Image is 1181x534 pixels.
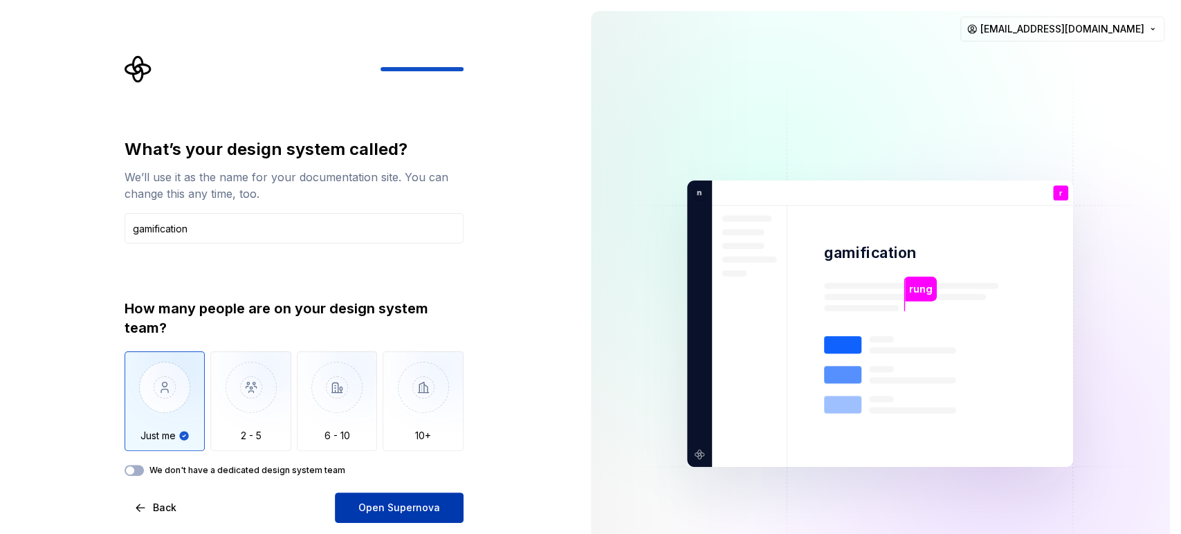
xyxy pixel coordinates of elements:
[824,243,917,263] p: gamification
[909,282,932,297] p: rung
[358,501,440,515] span: Open Supernova
[1059,190,1063,197] p: r
[335,492,464,523] button: Open Supernova
[960,17,1164,42] button: [EMAIL_ADDRESS][DOMAIN_NAME]
[980,22,1144,36] span: [EMAIL_ADDRESS][DOMAIN_NAME]
[125,213,464,243] input: Design system name
[125,169,464,202] div: We’ll use it as the name for your documentation site. You can change this any time, too.
[125,138,464,160] div: What’s your design system called?
[125,55,152,83] svg: Supernova Logo
[153,501,176,515] span: Back
[692,187,702,199] p: n
[125,492,188,523] button: Back
[149,465,345,476] label: We don't have a dedicated design system team
[125,299,464,338] div: How many people are on your design system team?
